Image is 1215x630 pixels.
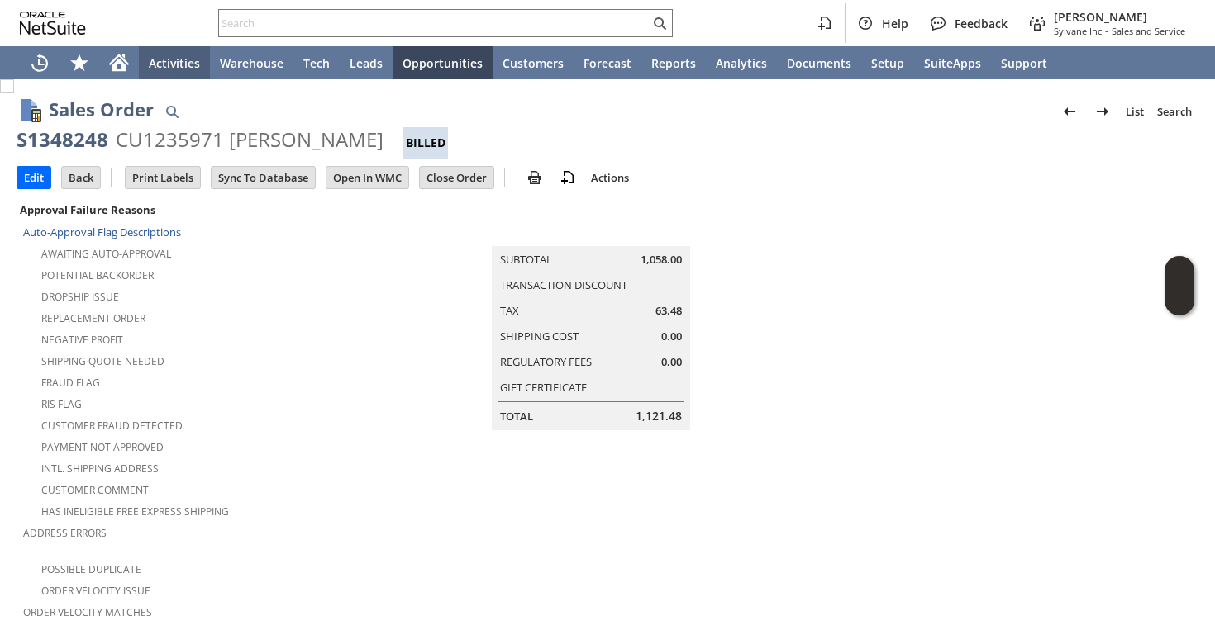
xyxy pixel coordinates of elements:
[636,408,682,424] span: 1,121.48
[650,13,669,33] svg: Search
[641,46,706,79] a: Reports
[706,46,777,79] a: Analytics
[41,397,82,411] a: RIS flag
[1151,98,1198,125] a: Search
[17,126,108,153] div: S1348248
[41,419,183,433] a: Customer Fraud Detected
[219,13,650,33] input: Search
[500,277,627,292] a: Transaction Discount
[350,55,383,71] span: Leads
[1001,55,1047,71] span: Support
[303,55,330,71] span: Tech
[914,46,991,79] a: SuiteApps
[1112,25,1185,37] span: Sales and Service
[41,504,229,519] a: Has Ineligible Free Express Shipping
[41,311,145,325] a: Replacement Order
[1054,25,1102,37] span: Sylvane Inc
[41,440,164,454] a: Payment not approved
[1119,98,1151,125] a: List
[41,354,164,368] a: Shipping Quote Needed
[584,55,631,71] span: Forecast
[139,46,210,79] a: Activities
[777,46,861,79] a: Documents
[41,584,150,598] a: Order Velocity Issue
[500,409,533,424] a: Total
[403,55,483,71] span: Opportunities
[924,55,981,71] span: SuiteApps
[220,55,283,71] span: Warehouse
[340,46,393,79] a: Leads
[116,126,384,153] div: CU1235971 [PERSON_NAME]
[500,354,592,369] a: Regulatory Fees
[162,102,182,121] img: Quick Find
[212,167,315,188] input: Sync To Database
[493,46,574,79] a: Customers
[584,170,636,185] a: Actions
[1165,287,1194,316] span: Oracle Guided Learning Widget. To move around, please hold and drag
[787,55,851,71] span: Documents
[41,483,149,497] a: Customer Comment
[109,53,129,73] svg: Home
[293,46,340,79] a: Tech
[871,55,904,71] span: Setup
[503,55,564,71] span: Customers
[41,462,159,476] a: Intl. Shipping Address
[661,329,682,344] span: 0.00
[41,268,154,282] a: Potential Backorder
[30,53,50,73] svg: Recent Records
[955,16,1008,31] span: Feedback
[60,46,99,79] div: Shortcuts
[1060,102,1079,121] img: Previous
[492,220,690,246] caption: Summary
[49,96,154,123] h1: Sales Order
[149,55,200,71] span: Activities
[574,46,641,79] a: Forecast
[41,562,141,576] a: Possible Duplicate
[41,290,119,304] a: Dropship Issue
[500,303,519,318] a: Tax
[99,46,139,79] a: Home
[1105,25,1108,37] span: -
[23,605,152,619] a: Order Velocity Matches
[500,329,579,343] a: Shipping Cost
[651,55,696,71] span: Reports
[1093,102,1113,121] img: Next
[991,46,1057,79] a: Support
[525,168,545,187] img: print.svg
[41,376,100,390] a: Fraud Flag
[62,167,100,188] input: Back
[882,16,908,31] span: Help
[41,247,171,261] a: Awaiting Auto-Approval
[326,167,408,188] input: Open In WMC
[210,46,293,79] a: Warehouse
[393,46,493,79] a: Opportunities
[23,526,107,540] a: Address Errors
[20,46,60,79] a: Recent Records
[41,333,123,347] a: Negative Profit
[403,127,448,159] div: Billed
[69,53,89,73] svg: Shortcuts
[17,167,50,188] input: Edit
[661,354,682,370] span: 0.00
[641,252,682,268] span: 1,058.00
[558,168,578,187] img: add-record.svg
[861,46,914,79] a: Setup
[500,380,587,395] a: Gift Certificate
[716,55,767,71] span: Analytics
[1054,9,1185,25] span: [PERSON_NAME]
[17,199,383,220] div: Approval Failure Reasons
[500,252,552,267] a: Subtotal
[1165,256,1194,315] iframe: Click here to launch Oracle Guided Learning Help Panel
[20,12,86,35] svg: logo
[655,303,682,319] span: 63.48
[23,225,181,239] a: Auto-Approval Flag Descriptions
[126,167,200,188] input: Print Labels
[420,167,493,188] input: Close Order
